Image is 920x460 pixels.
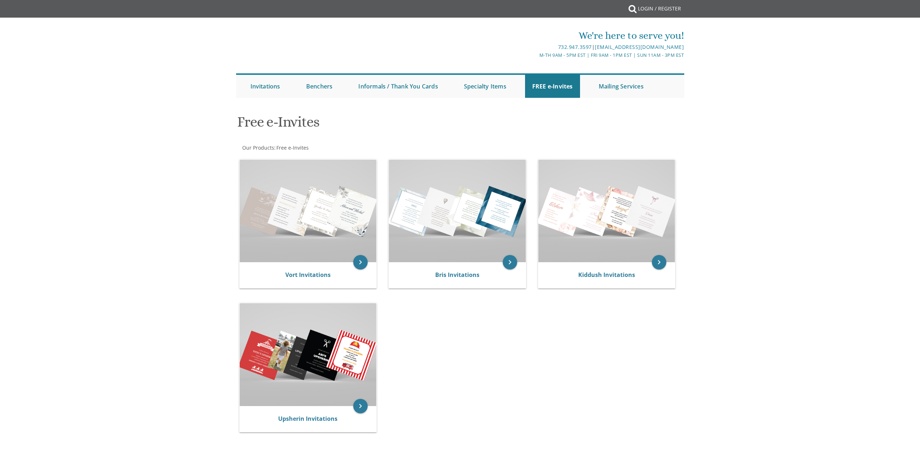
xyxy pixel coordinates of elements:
a: Specialty Items [457,75,514,98]
a: Upsherin Invitations [278,415,337,423]
img: Upsherin Invitations [240,303,377,406]
a: Vort Invitations [285,271,331,279]
img: Vort Invitations [240,160,377,262]
a: Bris Invitations [435,271,479,279]
a: Free e-Invites [276,144,309,151]
a: Benchers [299,75,340,98]
a: Mailing Services [592,75,651,98]
div: : [236,144,460,151]
a: [EMAIL_ADDRESS][DOMAIN_NAME] [595,44,684,50]
a: keyboard_arrow_right [503,255,517,269]
div: M-Th 9am - 5pm EST | Fri 9am - 1pm EST | Sun 11am - 3pm EST [386,51,684,59]
a: keyboard_arrow_right [652,255,666,269]
a: Invitations [243,75,287,98]
img: Kiddush Invitations [538,160,675,262]
div: | [386,43,684,51]
a: keyboard_arrow_right [353,399,368,413]
a: FREE e-Invites [525,75,580,98]
img: Bris Invitations [389,160,526,262]
a: 732.947.3597 [558,44,592,50]
a: Our Products [241,144,274,151]
a: Kiddush Invitations [578,271,635,279]
div: We're here to serve you! [386,28,684,43]
a: keyboard_arrow_right [353,255,368,269]
a: Informals / Thank You Cards [351,75,445,98]
h1: Free e-Invites [237,114,530,135]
